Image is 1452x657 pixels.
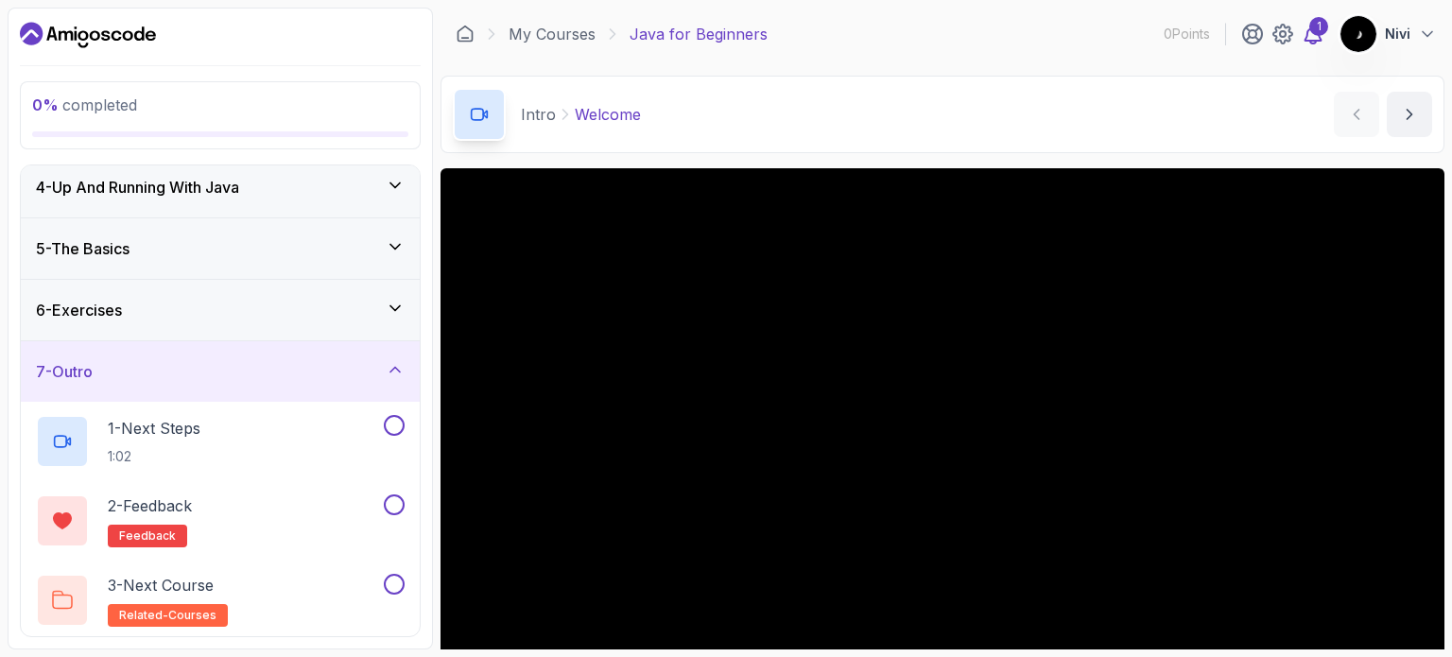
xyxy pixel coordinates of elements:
button: next content [1387,92,1432,137]
h3: 5 - The Basics [36,237,130,260]
button: 6-Exercises [21,280,420,340]
p: 3 - Next Course [108,574,214,596]
button: 5-The Basics [21,218,420,279]
p: Nivi [1385,25,1410,43]
p: Welcome [575,103,641,126]
span: completed [32,95,137,114]
a: Dashboard [456,25,475,43]
p: Intro [521,103,556,126]
img: user profile image [1340,16,1376,52]
button: 3-Next Courserelated-courses [36,574,405,627]
h3: 7 - Outro [36,360,93,383]
button: user profile imageNivi [1340,15,1437,53]
h3: 4 - Up And Running With Java [36,176,239,199]
a: My Courses [509,23,596,45]
h3: 6 - Exercises [36,299,122,321]
button: 4-Up And Running With Java [21,157,420,217]
p: 0 Points [1164,25,1210,43]
p: 1:02 [108,447,200,466]
span: feedback [119,528,176,544]
a: Dashboard [20,20,156,50]
p: 1 - Next Steps [108,417,200,440]
button: previous content [1334,92,1379,137]
button: 2-Feedbackfeedback [36,494,405,547]
span: 0 % [32,95,59,114]
a: 1 [1302,23,1324,45]
button: 1-Next Steps1:02 [36,415,405,468]
button: 7-Outro [21,341,420,402]
p: Java for Beginners [630,23,768,45]
div: 1 [1309,17,1328,36]
span: related-courses [119,608,216,623]
p: 2 - Feedback [108,494,192,517]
